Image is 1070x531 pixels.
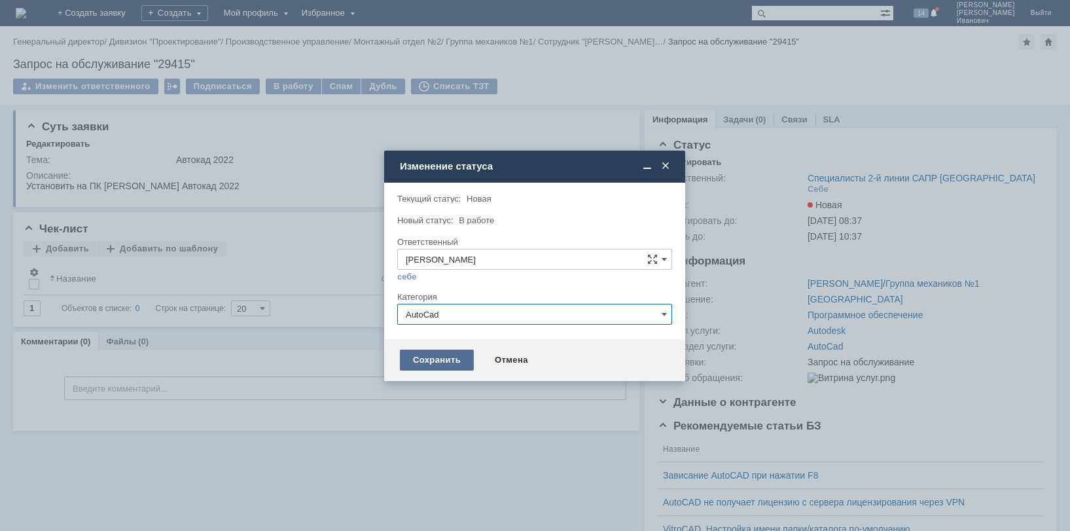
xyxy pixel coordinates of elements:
span: Закрыть [659,160,672,172]
a: себе [397,272,417,282]
label: Текущий статус: [397,194,461,204]
div: Ответственный [397,238,669,246]
span: Сложная форма [647,254,658,265]
div: Категория [397,293,669,301]
span: В работе [459,215,494,225]
div: Изменение статуса [400,160,672,172]
span: Свернуть (Ctrl + M) [641,160,654,172]
span: Новая [467,194,491,204]
label: Новый статус: [397,215,454,225]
